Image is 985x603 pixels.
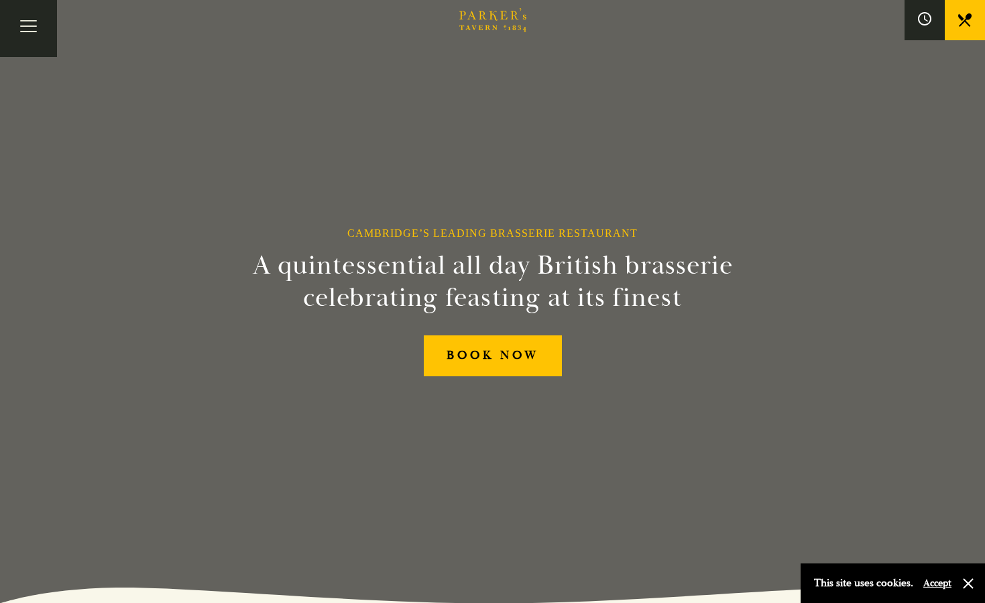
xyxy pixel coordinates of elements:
h2: A quintessential all day British brasserie celebrating feasting at its finest [187,250,799,314]
h1: Cambridge’s Leading Brasserie Restaurant [347,227,638,239]
a: BOOK NOW [424,335,562,376]
p: This site uses cookies. [814,573,913,593]
button: Close and accept [962,577,975,590]
button: Accept [923,577,951,590]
